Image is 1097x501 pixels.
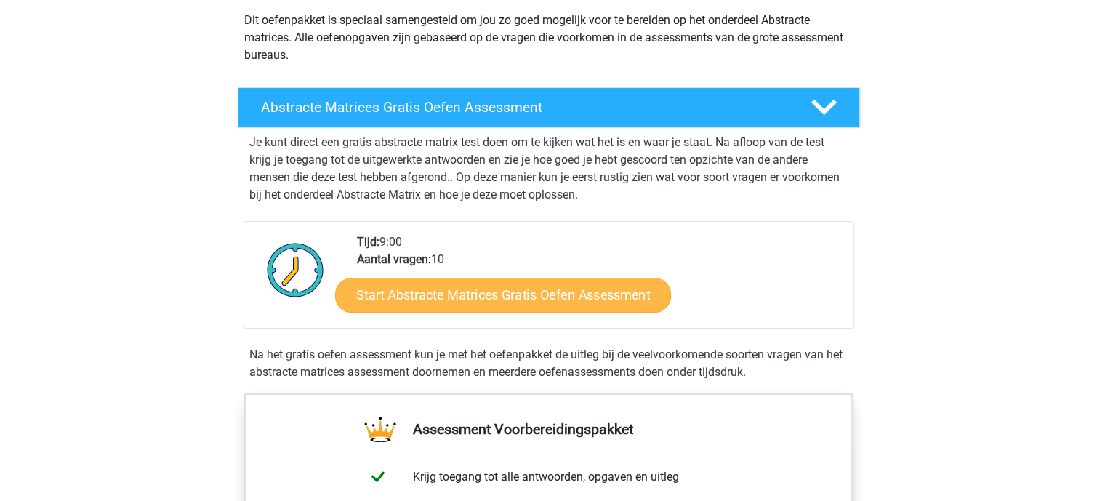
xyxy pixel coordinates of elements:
[335,277,671,312] a: Start Abstracte Matrices Gratis Oefen Assessment
[346,233,853,328] div: 9:00 10
[261,99,787,116] h4: Abstracte Matrices Gratis Oefen Assessment
[357,235,379,249] b: Tijd:
[244,12,853,64] p: Dit oefenpakket is speciaal samengesteld om jou zo goed mogelijk voor te bereiden op het onderdee...
[259,233,332,306] img: Klok
[232,87,866,128] a: Abstracte Matrices Gratis Oefen Assessment
[357,252,431,266] b: Aantal vragen:
[249,134,848,204] p: Je kunt direct een gratis abstracte matrix test doen om te kijken wat het is en waar je staat. Na...
[244,346,854,381] div: Na het gratis oefen assessment kun je met het oefenpakket de uitleg bij de veelvoorkomende soorte...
